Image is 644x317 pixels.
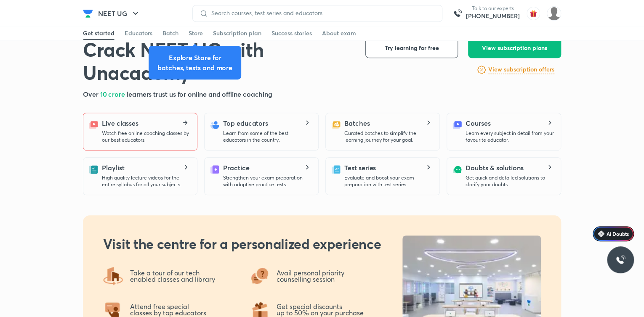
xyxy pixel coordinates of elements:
p: Strengthen your exam preparation with adaptive practice tests. [223,174,311,188]
div: Success stories [271,29,312,37]
p: Get quick and detailed solutions to clarify your doubts. [466,174,554,188]
img: offering4.png [103,266,123,286]
h5: Top educators [223,118,268,128]
img: Company Logo [83,8,93,18]
div: About exam [322,29,356,37]
a: Educators [125,26,152,40]
div: Explore Store for batches, tests and more [155,53,234,73]
h5: Live classes [102,118,138,128]
span: View subscription plans [482,44,547,52]
img: ttu [615,255,625,265]
span: Ai Doubts [607,230,629,237]
div: Subscription plan [213,29,261,37]
div: Get started [83,29,114,37]
a: Subscription plan [213,26,261,40]
a: View subscription offers [488,65,554,75]
p: Attend free special classes by top educators [130,303,206,316]
span: Over [83,90,100,98]
h5: Courses [466,118,490,128]
p: Curated batches to simplify the learning journey for your goal. [344,130,433,143]
button: View subscription plans [468,38,561,58]
div: Batch [162,29,178,37]
h5: Batches [344,118,370,128]
button: Try learning for free [365,38,458,58]
img: offering3.png [250,266,270,286]
p: Get special discounts up to 50% on your purchase [277,303,364,316]
a: [PHONE_NUMBER] [466,12,520,20]
a: Batch [162,26,178,40]
div: Store [189,29,203,37]
h5: Doubts & solutions [466,163,524,173]
h6: View subscription offers [488,65,554,74]
h5: Playlist [102,163,124,173]
p: Learn from some of the best educators in the country. [223,130,311,143]
p: Watch free online coaching classes by our best educators. [102,130,190,143]
span: learners trust us for online and offline coaching [127,90,272,98]
h2: Visit the centre for a personalized experience [103,235,381,252]
img: dinesh [547,6,561,21]
span: 10 crore [100,90,127,98]
img: Icon [598,230,604,237]
img: avatar [527,7,540,20]
a: Ai Doubts [593,226,634,241]
p: Take a tour of our tech enabled classes and library [130,269,215,283]
h5: Test series [344,163,376,173]
input: Search courses, test series and educators [208,10,435,16]
p: Learn every subject in detail from your favourite educator. [466,130,554,143]
a: Success stories [271,26,312,40]
button: NEET UG [93,5,146,22]
p: High quality lecture videos for the entire syllabus for all your subjects. [102,174,190,188]
p: Talk to our experts [466,5,520,12]
a: About exam [322,26,356,40]
div: Educators [125,29,152,37]
a: Get started [83,26,114,40]
h5: Practice [223,163,249,173]
p: Avail personal priority counselling session [277,269,346,283]
a: Store [189,26,203,40]
span: Try learning for free [385,44,439,52]
p: Evaluate and boost your exam preparation with test series. [344,174,433,188]
h1: Crack NEET UG with Unacademy [83,38,352,84]
img: call-us [449,5,466,22]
